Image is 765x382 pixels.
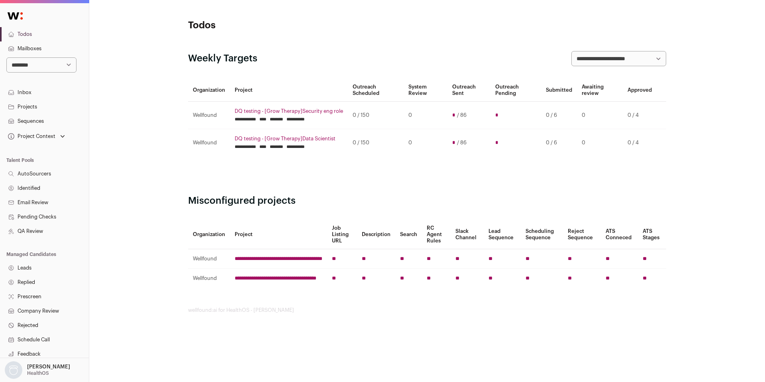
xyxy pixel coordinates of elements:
[447,79,490,102] th: Outreach Sent
[230,79,348,102] th: Project
[188,52,257,65] h2: Weekly Targets
[6,133,55,140] div: Project Context
[623,102,657,129] td: 0 / 4
[422,220,451,249] th: RC Agent Rules
[490,79,541,102] th: Outreach Pending
[3,8,27,24] img: Wellfound
[457,112,467,118] span: / 86
[188,269,230,288] td: Wellfound
[327,220,357,249] th: Job Listing URL
[188,249,230,269] td: Wellfound
[188,307,666,313] footer: wellfound:ai for HealthOS - [PERSON_NAME]
[601,220,638,249] th: ATS Conneced
[484,220,521,249] th: Lead Sequence
[235,108,343,114] a: DQ testing - [Grow Therapy]Security eng role
[521,220,563,249] th: Scheduling Sequence
[230,220,327,249] th: Project
[541,102,577,129] td: 0 / 6
[348,129,404,157] td: 0 / 150
[3,361,72,379] button: Open dropdown
[27,370,49,376] p: HealthOS
[5,361,22,379] img: nopic.png
[457,140,467,146] span: / 86
[395,220,422,249] th: Search
[404,102,447,129] td: 0
[6,131,67,142] button: Open dropdown
[27,364,70,370] p: [PERSON_NAME]
[188,220,230,249] th: Organization
[541,79,577,102] th: Submitted
[188,102,230,129] td: Wellfound
[404,79,447,102] th: System Review
[577,79,623,102] th: Awaiting review
[577,102,623,129] td: 0
[348,102,404,129] td: 0 / 150
[623,129,657,157] td: 0 / 4
[404,129,447,157] td: 0
[623,79,657,102] th: Approved
[188,19,347,32] h1: Todos
[188,195,666,207] h2: Misconfigured projects
[577,129,623,157] td: 0
[541,129,577,157] td: 0 / 6
[357,220,395,249] th: Description
[451,220,484,249] th: Slack Channel
[235,136,343,142] a: DQ testing - [Grow Therapy]Data Scientist
[563,220,601,249] th: Reject Sequence
[188,129,230,157] td: Wellfound
[638,220,666,249] th: ATS Stages
[188,79,230,102] th: Organization
[348,79,404,102] th: Outreach Scheduled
